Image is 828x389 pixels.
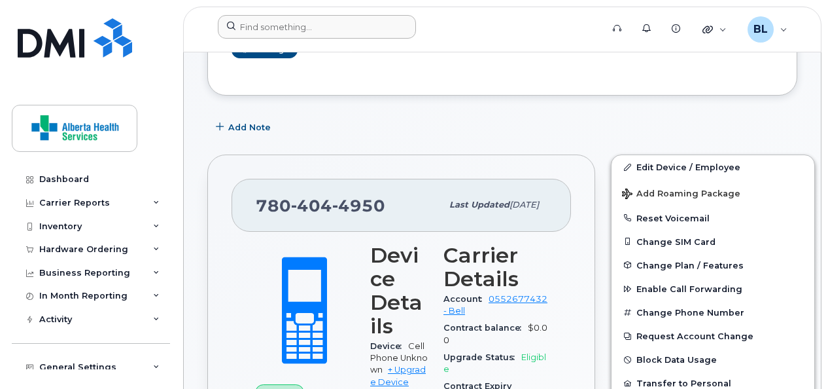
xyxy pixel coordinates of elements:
[612,324,814,348] button: Request Account Change
[612,230,814,253] button: Change SIM Card
[370,341,408,351] span: Device
[738,16,797,43] div: Brandie Leclair
[449,200,509,210] span: Last updated
[612,179,814,206] button: Add Roaming Package
[256,196,385,215] span: 780
[443,244,547,291] h3: Carrier Details
[443,323,528,333] span: Contract balance
[218,15,416,39] input: Find something...
[443,294,547,316] a: 0552677432 - Bell
[612,155,814,179] a: Edit Device / Employee
[370,365,426,386] a: + Upgrade Device
[332,196,385,215] span: 4950
[228,121,271,134] span: Add Note
[443,352,521,362] span: Upgrade Status
[370,244,428,338] h3: Device Details
[291,196,332,215] span: 404
[612,253,814,277] button: Change Plan / Features
[207,115,282,139] button: Add Note
[636,284,742,294] span: Enable Call Forwarding
[443,323,547,344] span: $0.00
[612,277,814,301] button: Enable Call Forwarding
[612,301,814,324] button: Change Phone Number
[636,260,744,270] span: Change Plan / Features
[693,16,736,43] div: Quicklinks
[612,206,814,230] button: Reset Voicemail
[370,341,428,375] span: Cell Phone Unknown
[443,294,489,304] span: Account
[622,189,740,201] span: Add Roaming Package
[612,348,814,371] button: Block Data Usage
[753,22,768,37] span: BL
[509,200,539,210] span: [DATE]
